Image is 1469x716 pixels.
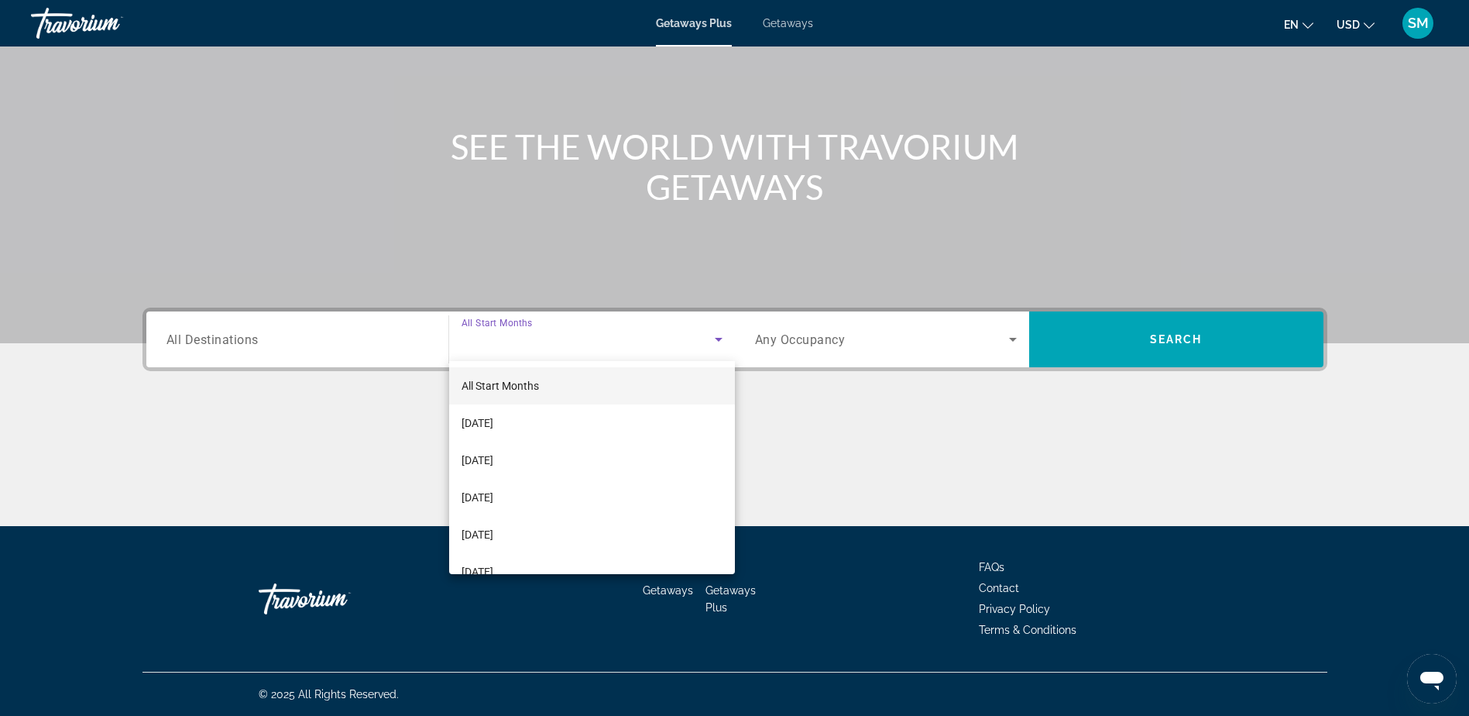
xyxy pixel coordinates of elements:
[1407,654,1457,704] iframe: Button to launch messaging window
[462,525,493,544] span: [DATE]
[462,451,493,470] span: [DATE]
[462,414,493,432] span: [DATE]
[462,488,493,507] span: [DATE]
[462,380,539,392] span: All Start Months
[462,563,493,581] span: [DATE]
